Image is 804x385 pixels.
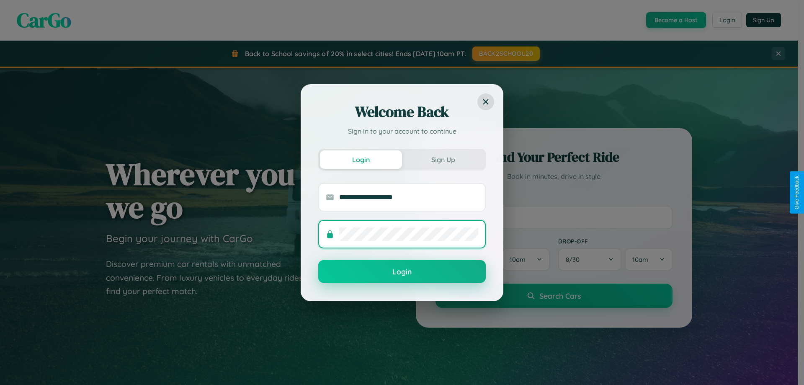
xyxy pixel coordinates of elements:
[794,176,800,209] div: Give Feedback
[318,102,486,122] h2: Welcome Back
[320,150,402,169] button: Login
[402,150,484,169] button: Sign Up
[318,260,486,283] button: Login
[318,126,486,136] p: Sign in to your account to continue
